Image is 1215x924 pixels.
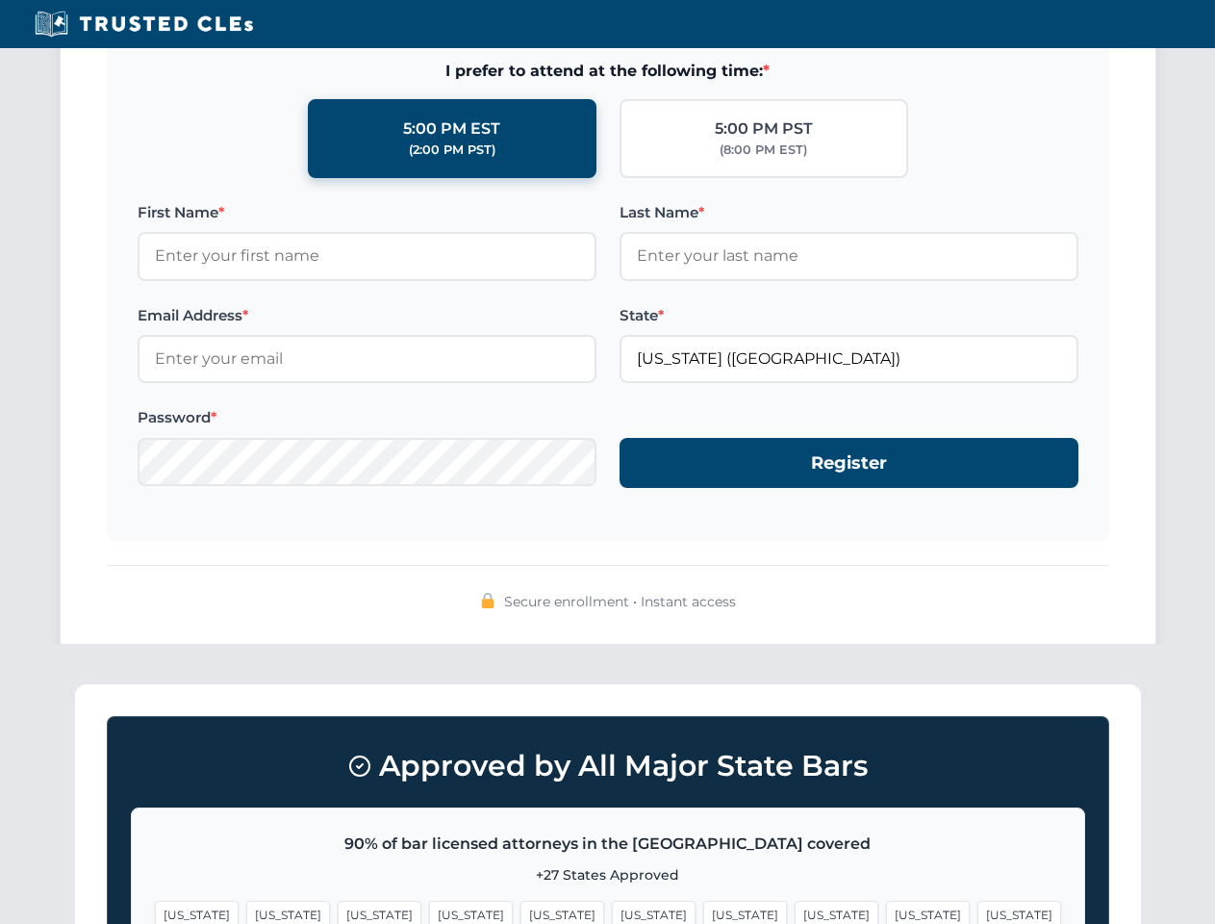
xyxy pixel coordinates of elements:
[138,201,596,224] label: First Name
[138,232,596,280] input: Enter your first name
[138,304,596,327] label: Email Address
[720,141,807,160] div: (8:00 PM EST)
[138,335,596,383] input: Enter your email
[155,832,1061,857] p: 90% of bar licensed attorneys in the [GEOGRAPHIC_DATA] covered
[138,59,1078,84] span: I prefer to attend at the following time:
[620,232,1078,280] input: Enter your last name
[620,201,1078,224] label: Last Name
[620,438,1078,489] button: Register
[155,864,1061,885] p: +27 States Approved
[131,740,1085,792] h3: Approved by All Major State Bars
[504,591,736,612] span: Secure enrollment • Instant access
[403,116,500,141] div: 5:00 PM EST
[715,116,813,141] div: 5:00 PM PST
[29,10,259,38] img: Trusted CLEs
[138,406,596,429] label: Password
[409,141,495,160] div: (2:00 PM PST)
[620,335,1078,383] input: California (CA)
[480,593,495,608] img: 🔒
[620,304,1078,327] label: State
